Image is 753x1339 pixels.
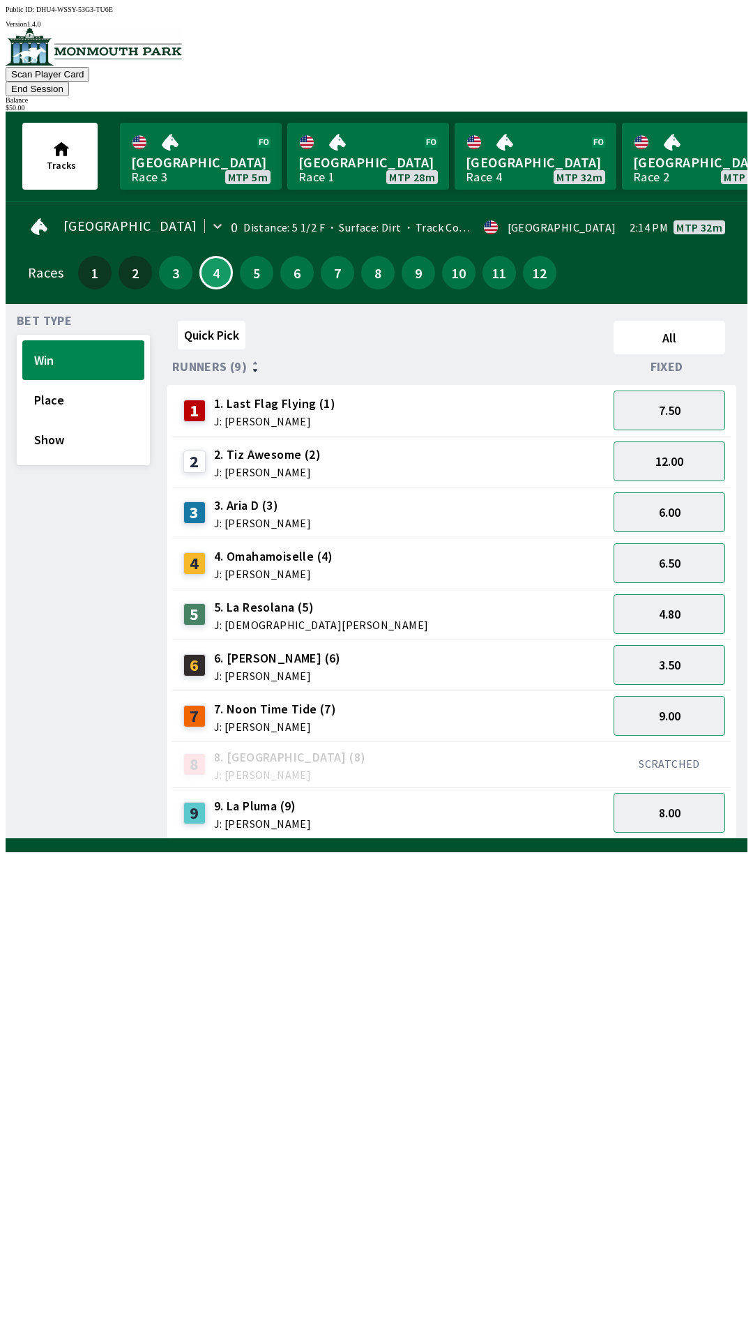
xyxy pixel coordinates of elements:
[122,268,149,278] span: 2
[6,104,747,112] div: $ 50.00
[214,721,336,732] span: J: [PERSON_NAME]
[614,757,725,771] div: SCRATCHED
[214,517,311,529] span: J: [PERSON_NAME]
[659,805,680,821] span: 8.00
[287,123,449,190] a: [GEOGRAPHIC_DATA]Race 1MTP 28m
[214,748,366,766] span: 8. [GEOGRAPHIC_DATA] (8)
[455,123,616,190] a: [GEOGRAPHIC_DATA]Race 4MTP 32m
[6,67,89,82] button: Scan Player Card
[620,330,719,346] span: All
[172,361,247,372] span: Runners (9)
[214,797,311,815] span: 9. La Pluma (9)
[556,172,602,183] span: MTP 32m
[199,256,233,289] button: 4
[22,123,98,190] button: Tracks
[659,402,680,418] span: 7.50
[324,268,351,278] span: 7
[389,172,435,183] span: MTP 28m
[183,802,206,824] div: 9
[659,606,680,622] span: 4.80
[22,380,144,420] button: Place
[6,82,69,96] button: End Session
[183,705,206,727] div: 7
[214,818,311,829] span: J: [PERSON_NAME]
[298,172,335,183] div: Race 1
[183,753,206,776] div: 8
[214,700,336,718] span: 7. Noon Time Tide (7)
[228,172,268,183] span: MTP 5m
[214,649,341,667] span: 6. [PERSON_NAME] (6)
[47,159,76,172] span: Tracks
[214,619,429,630] span: J: [DEMOGRAPHIC_DATA][PERSON_NAME]
[214,446,321,464] span: 2. Tiz Awesome (2)
[284,268,310,278] span: 6
[214,769,366,780] span: J: [PERSON_NAME]
[34,392,132,408] span: Place
[183,400,206,422] div: 1
[214,416,335,427] span: J: [PERSON_NAME]
[82,268,108,278] span: 1
[466,172,502,183] div: Race 4
[614,441,725,481] button: 12.00
[6,20,747,28] div: Version 1.4.0
[633,172,669,183] div: Race 2
[183,552,206,575] div: 4
[486,268,512,278] span: 11
[78,256,112,289] button: 1
[659,657,680,673] span: 3.50
[204,269,228,276] span: 4
[214,568,333,580] span: J: [PERSON_NAME]
[36,6,113,13] span: DHU4-WSSY-53G3-TU6E
[321,256,354,289] button: 7
[402,256,435,289] button: 9
[159,256,192,289] button: 3
[659,504,680,520] span: 6.00
[184,327,239,343] span: Quick Pick
[119,256,152,289] button: 2
[523,256,556,289] button: 12
[608,360,731,374] div: Fixed
[183,451,206,473] div: 2
[28,267,63,278] div: Races
[655,453,683,469] span: 12.00
[280,256,314,289] button: 6
[63,220,197,232] span: [GEOGRAPHIC_DATA]
[402,220,524,234] span: Track Condition: Firm
[243,268,270,278] span: 5
[162,268,189,278] span: 3
[22,340,144,380] button: Win
[214,497,311,515] span: 3. Aria D (3)
[446,268,472,278] span: 10
[240,256,273,289] button: 5
[183,654,206,676] div: 6
[526,268,553,278] span: 12
[34,352,132,368] span: Win
[442,256,476,289] button: 10
[6,6,747,13] div: Public ID:
[614,391,725,430] button: 7.50
[214,598,429,616] span: 5. La Resolana (5)
[676,222,722,233] span: MTP 32m
[214,395,335,413] span: 1. Last Flag Flying (1)
[405,268,432,278] span: 9
[614,793,725,833] button: 8.00
[243,220,325,234] span: Distance: 5 1/2 F
[131,172,167,183] div: Race 3
[651,361,683,372] span: Fixed
[614,645,725,685] button: 3.50
[22,420,144,460] button: Show
[466,153,605,172] span: [GEOGRAPHIC_DATA]
[482,256,516,289] button: 11
[131,153,271,172] span: [GEOGRAPHIC_DATA]
[298,153,438,172] span: [GEOGRAPHIC_DATA]
[659,555,680,571] span: 6.50
[120,123,282,190] a: [GEOGRAPHIC_DATA]Race 3MTP 5m
[214,547,333,566] span: 4. Omahamoiselle (4)
[172,360,608,374] div: Runners (9)
[183,501,206,524] div: 3
[183,603,206,626] div: 5
[365,268,391,278] span: 8
[214,467,321,478] span: J: [PERSON_NAME]
[508,222,616,233] div: [GEOGRAPHIC_DATA]
[630,222,668,233] span: 2:14 PM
